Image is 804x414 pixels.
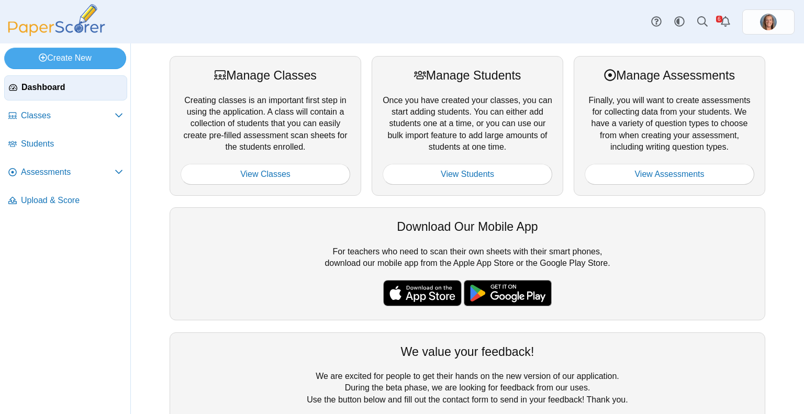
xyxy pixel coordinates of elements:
[4,132,127,157] a: Students
[464,280,552,306] img: google-play-badge.png
[714,10,737,33] a: Alerts
[4,160,127,185] a: Assessments
[4,29,109,38] a: PaperScorer
[21,110,115,121] span: Classes
[383,164,552,185] a: View Students
[372,56,563,196] div: Once you have created your classes, you can start adding students. You can either add students on...
[181,218,754,235] div: Download Our Mobile App
[181,164,350,185] a: View Classes
[4,104,127,129] a: Classes
[383,280,462,306] img: apple-store-badge.svg
[4,188,127,214] a: Upload & Score
[742,9,795,35] a: ps.WNEQT33M2D3P2Tkp
[574,56,765,196] div: Finally, you will want to create assessments for collecting data from your students. We have a va...
[181,67,350,84] div: Manage Classes
[585,164,754,185] a: View Assessments
[760,14,777,30] span: Samantha Sutphin - MRH Faculty
[4,75,127,100] a: Dashboard
[181,343,754,360] div: We value your feedback!
[4,4,109,36] img: PaperScorer
[21,82,122,93] span: Dashboard
[170,207,765,320] div: For teachers who need to scan their own sheets with their smart phones, download our mobile app f...
[4,48,126,69] a: Create New
[21,166,115,178] span: Assessments
[170,56,361,196] div: Creating classes is an important first step in using the application. A class will contain a coll...
[21,138,123,150] span: Students
[760,14,777,30] img: ps.WNEQT33M2D3P2Tkp
[585,67,754,84] div: Manage Assessments
[21,195,123,206] span: Upload & Score
[383,67,552,84] div: Manage Students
